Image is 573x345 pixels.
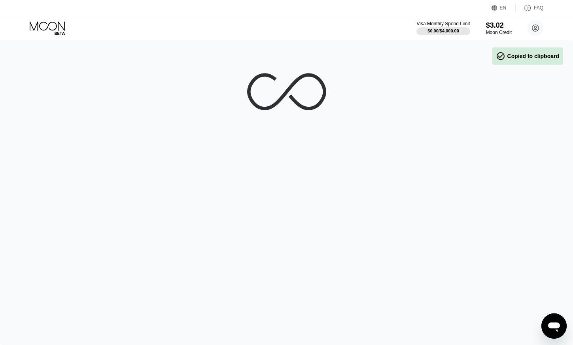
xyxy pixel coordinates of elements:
div: Moon Credit [486,30,512,35]
span:  [496,51,505,61]
div: Copied to clipboard [496,51,559,61]
iframe: Кнопка запуска окна обмена сообщениями [541,313,567,339]
div: $3.02Moon Credit [486,21,512,35]
div: EN [500,5,507,11]
div: $0.00 / $4,000.00 [427,28,459,33]
div: FAQ [534,5,543,11]
div: EN [492,4,516,12]
div: Visa Monthly Spend Limit [416,21,470,26]
div: FAQ [516,4,543,12]
div: $3.02 [486,21,512,30]
div: Visa Monthly Spend Limit$0.00/$4,000.00 [416,21,470,35]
